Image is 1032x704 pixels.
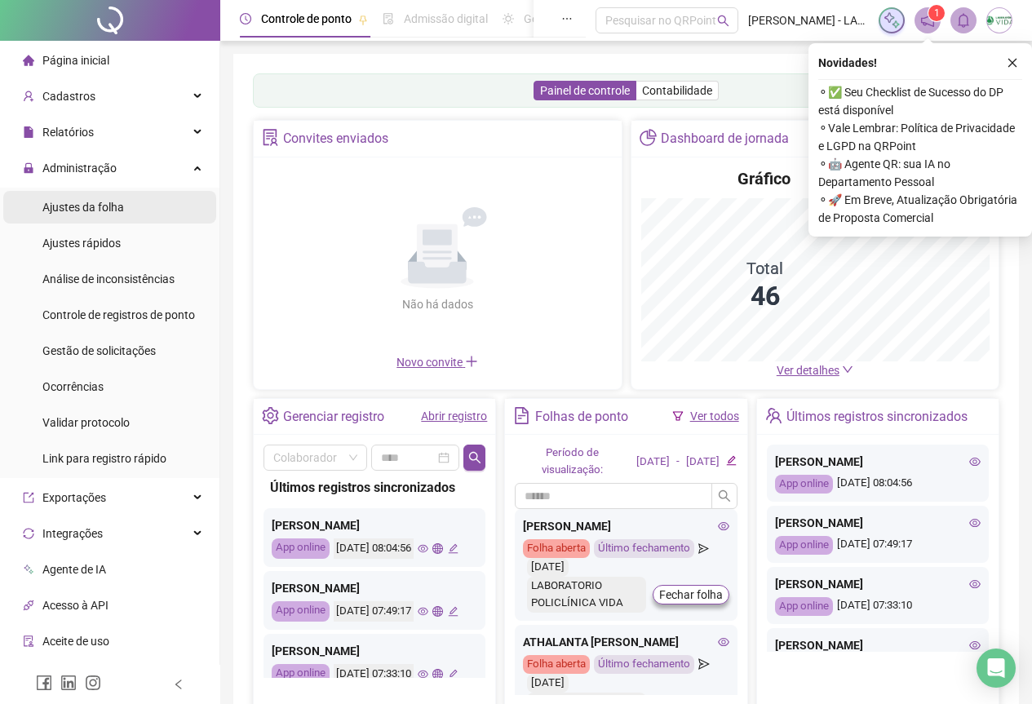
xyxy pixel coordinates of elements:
[636,454,670,471] div: [DATE]
[535,403,628,431] div: Folhas de ponto
[42,635,109,648] span: Aceite de uso
[690,410,739,423] a: Ver todos
[883,11,901,29] img: sparkle-icon.fc2bf0ac1784a2077858766a79e2daf3.svg
[775,636,981,654] div: [PERSON_NAME]
[969,517,981,529] span: eye
[698,539,709,558] span: send
[987,8,1012,33] img: 3633
[334,601,414,622] div: [DATE] 07:49:17
[448,669,458,680] span: edit
[561,13,573,24] span: ellipsis
[956,13,971,28] span: bell
[240,13,251,24] span: clock-circle
[42,272,175,286] span: Análise de inconsistências
[540,84,630,97] span: Painel de controle
[23,91,34,102] span: user-add
[23,528,34,539] span: sync
[42,308,195,321] span: Controle de registros de ponto
[432,543,443,554] span: global
[513,407,530,424] span: file-text
[775,536,833,555] div: App online
[60,675,77,691] span: linkedin
[775,475,833,494] div: App online
[775,597,981,616] div: [DATE] 07:33:10
[718,520,729,532] span: eye
[661,125,789,153] div: Dashboard de jornada
[920,13,935,28] span: notification
[42,162,117,175] span: Administração
[42,380,104,393] span: Ocorrências
[42,237,121,250] span: Ajustes rápidos
[524,12,606,25] span: Gestão de férias
[334,538,414,559] div: [DATE] 08:04:56
[686,454,720,471] div: [DATE]
[659,586,723,604] span: Fechar folha
[818,119,1022,155] span: ⚬ Vale Lembrar: Política de Privacidade e LGPD na QRPoint
[698,655,709,674] span: send
[726,455,737,466] span: edit
[272,516,477,534] div: [PERSON_NAME]
[432,669,443,680] span: global
[594,539,694,558] div: Último fechamento
[969,456,981,467] span: eye
[717,15,729,27] span: search
[272,642,477,660] div: [PERSON_NAME]
[42,201,124,214] span: Ajustes da folha
[283,403,384,431] div: Gerenciar registro
[775,597,833,616] div: App online
[718,636,729,648] span: eye
[775,575,981,593] div: [PERSON_NAME]
[977,649,1016,688] div: Open Intercom Messenger
[42,527,103,540] span: Integrações
[642,84,712,97] span: Contabilidade
[404,12,488,25] span: Admissão digital
[527,674,569,693] div: [DATE]
[42,491,106,504] span: Exportações
[842,364,853,375] span: down
[23,162,34,174] span: lock
[523,655,590,674] div: Folha aberta
[383,13,394,24] span: file-done
[283,125,388,153] div: Convites enviados
[270,477,479,498] div: Últimos registros sincronizados
[23,492,34,503] span: export
[969,578,981,590] span: eye
[523,539,590,558] div: Folha aberta
[418,669,428,680] span: eye
[23,600,34,611] span: api
[748,11,869,29] span: [PERSON_NAME] - LABORATORIO POLICLÍNICA VIDA
[23,55,34,66] span: home
[969,640,981,651] span: eye
[934,7,940,19] span: 1
[1007,57,1018,69] span: close
[765,407,782,424] span: team
[653,585,729,604] button: Fechar folha
[262,129,279,146] span: solution
[818,83,1022,119] span: ⚬ ✅ Seu Checklist de Sucesso do DP está disponível
[362,295,512,313] div: Não há dados
[23,126,34,138] span: file
[173,679,184,690] span: left
[527,577,645,613] div: LABORATORIO POLICLÍNICA VIDA
[468,451,481,464] span: search
[672,410,684,422] span: filter
[261,12,352,25] span: Controle de ponto
[418,606,428,617] span: eye
[928,5,945,21] sup: 1
[465,355,478,368] span: plus
[42,126,94,139] span: Relatórios
[775,536,981,555] div: [DATE] 07:49:17
[640,129,657,146] span: pie-chart
[448,606,458,617] span: edit
[515,445,630,479] div: Período de visualização:
[262,407,279,424] span: setting
[42,452,166,465] span: Link para registro rápido
[42,563,106,576] span: Agente de IA
[36,675,52,691] span: facebook
[818,54,877,72] span: Novidades !
[334,664,414,684] div: [DATE] 07:33:10
[23,635,34,647] span: audit
[775,453,981,471] div: [PERSON_NAME]
[272,579,477,597] div: [PERSON_NAME]
[777,364,839,377] span: Ver detalhes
